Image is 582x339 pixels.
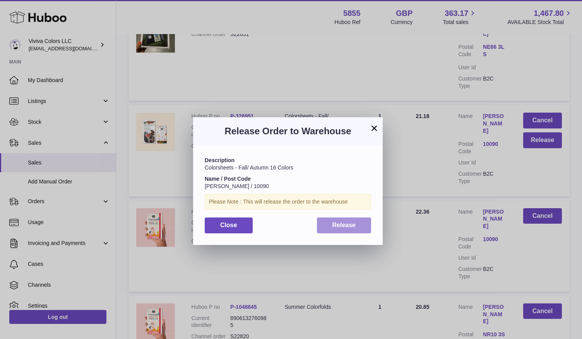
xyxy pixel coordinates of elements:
button: Release [317,217,371,233]
strong: Name / Post Code [205,176,251,182]
button: Close [205,217,253,233]
span: [PERSON_NAME] / 10090 [205,183,269,189]
h3: Release Order to Warehouse [205,125,371,137]
div: Please Note : This will release the order to the warehouse [205,194,371,210]
span: Release [332,222,356,228]
span: Colorsheets - Fall/ Autumn 16 Colors [205,164,293,171]
strong: Description [205,157,235,163]
span: Close [220,222,237,228]
button: × [370,123,379,133]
